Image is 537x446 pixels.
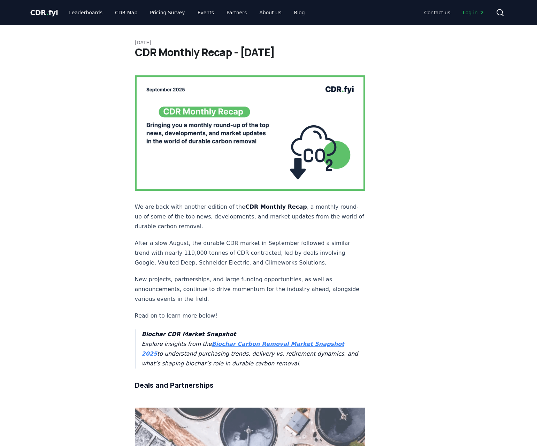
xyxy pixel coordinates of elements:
[135,275,366,304] p: New projects, partnerships, and large funding opportunities, as well as announcements, continue t...
[419,6,456,19] a: Contact us
[63,6,310,19] nav: Main
[254,6,287,19] a: About Us
[463,9,484,16] span: Log in
[142,331,358,367] em: Explore insights from the to understand purchasing trends, delivery vs. retirement dynamics, and ...
[135,381,214,389] strong: Deals and Partnerships
[142,331,236,337] strong: Biochar CDR Market Snapshot
[221,6,252,19] a: Partners
[192,6,220,19] a: Events
[135,311,366,321] p: Read on to learn more below!
[142,341,344,357] a: Biochar Carbon Removal Market Snapshot 2025
[109,6,143,19] a: CDR Map
[135,202,366,231] p: We are back with another edition of the , a monthly round-up of some of the top news, development...
[144,6,190,19] a: Pricing Survey
[135,39,402,46] p: [DATE]
[419,6,490,19] nav: Main
[135,238,366,268] p: After a slow August, the durable CDR market in September followed a similar trend with nearly 119...
[30,8,58,17] span: CDR fyi
[135,46,402,59] h1: CDR Monthly Recap - [DATE]
[63,6,108,19] a: Leaderboards
[135,75,366,191] img: blog post image
[245,203,307,210] strong: CDR Monthly Recap
[30,8,58,17] a: CDR.fyi
[457,6,490,19] a: Log in
[289,6,310,19] a: Blog
[46,8,48,17] span: .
